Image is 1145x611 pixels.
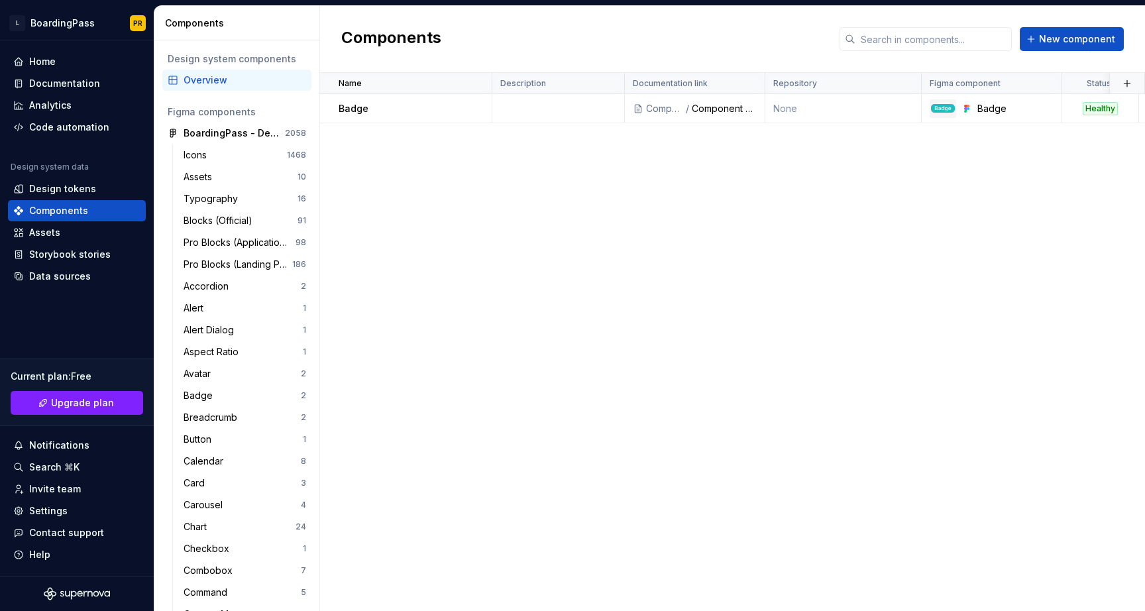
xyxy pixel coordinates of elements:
[298,194,306,204] div: 16
[178,385,311,406] a: Badge2
[178,298,311,319] a: Alert1
[178,276,311,297] a: Accordion2
[646,102,684,115] div: Components
[8,478,146,500] a: Invite team
[29,439,89,452] div: Notifications
[178,254,311,275] a: Pro Blocks (Landing Page) 🔷186
[184,236,296,249] div: Pro Blocks (Application) 🔷
[178,582,311,603] a: Command5
[29,77,100,90] div: Documentation
[1083,102,1118,115] div: Healthy
[184,192,243,205] div: Typography
[184,476,210,490] div: Card
[44,587,110,600] a: Supernova Logo
[8,522,146,543] button: Contact support
[184,389,218,402] div: Badge
[162,123,311,144] a: BoardingPass - Design System2058
[178,407,311,428] a: Breadcrumb2
[301,500,306,510] div: 4
[184,411,243,424] div: Breadcrumb
[184,455,229,468] div: Calendar
[162,70,311,91] a: Overview
[29,504,68,518] div: Settings
[178,319,311,341] a: Alert Dialog1
[292,259,306,270] div: 186
[184,302,209,315] div: Alert
[301,456,306,467] div: 8
[301,281,306,292] div: 2
[178,166,311,188] a: Assets10
[178,472,311,494] a: Card3
[1087,78,1111,89] p: Status
[178,341,311,362] a: Aspect Ratio1
[184,148,212,162] div: Icons
[301,565,306,576] div: 7
[8,51,146,72] a: Home
[8,117,146,138] a: Code automation
[29,482,81,496] div: Invite team
[633,78,708,89] p: Documentation link
[8,178,146,199] a: Design tokens
[298,172,306,182] div: 10
[184,280,234,293] div: Accordion
[178,188,311,209] a: Typography16
[301,412,306,423] div: 2
[8,73,146,94] a: Documentation
[303,434,306,445] div: 1
[29,270,91,283] div: Data sources
[184,542,235,555] div: Checkbox
[11,370,143,383] div: Current plan : Free
[178,560,311,581] a: Combobox7
[29,526,104,539] div: Contact support
[178,363,311,384] a: Avatar2
[301,390,306,401] div: 2
[8,457,146,478] button: Search ⌘K
[296,522,306,532] div: 24
[29,121,109,134] div: Code automation
[3,9,151,37] button: LBoardingPassPR
[29,226,60,239] div: Assets
[8,435,146,456] button: Notifications
[9,15,25,31] div: L
[301,587,306,598] div: 5
[178,232,311,253] a: Pro Blocks (Application) 🔷98
[977,102,1054,115] div: Badge
[1020,27,1124,51] button: New component
[168,52,306,66] div: Design system components
[930,78,1001,89] p: Figma component
[773,78,817,89] p: Repository
[29,99,72,112] div: Analytics
[8,244,146,265] a: Storybook stories
[178,538,311,559] a: Checkbox1
[29,461,80,474] div: Search ⌘K
[339,78,362,89] p: Name
[303,543,306,554] div: 1
[30,17,95,30] div: BoardingPass
[184,127,282,140] div: BoardingPass - Design System
[765,94,922,123] td: None
[8,200,146,221] a: Components
[178,210,311,231] a: Blocks (Official)91
[8,266,146,287] a: Data sources
[178,516,311,537] a: Chart24
[11,391,143,415] a: Upgrade plan
[184,367,216,380] div: Avatar
[298,215,306,226] div: 91
[184,214,258,227] div: Blocks (Official)
[184,520,212,533] div: Chart
[184,170,217,184] div: Assets
[184,564,238,577] div: Combobox
[178,451,311,472] a: Calendar8
[184,433,217,446] div: Button
[11,162,89,172] div: Design system data
[184,586,233,599] div: Command
[684,102,692,115] div: /
[1039,32,1115,46] span: New component
[29,204,88,217] div: Components
[8,222,146,243] a: Assets
[692,102,757,115] div: Component overview
[29,182,96,195] div: Design tokens
[178,429,311,450] a: Button1
[51,396,114,410] span: Upgrade plan
[301,368,306,379] div: 2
